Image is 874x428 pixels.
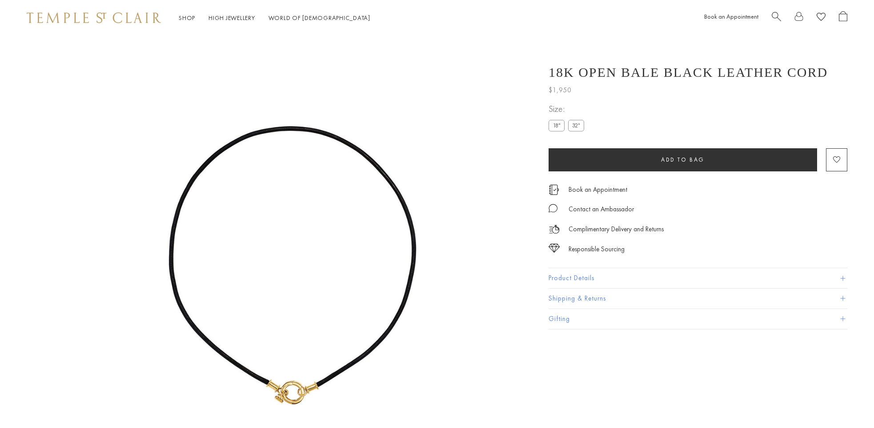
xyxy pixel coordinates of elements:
img: icon_delivery.svg [549,224,560,235]
button: Add to bag [549,148,817,171]
img: MessageIcon-01_2.svg [549,204,557,213]
a: High JewelleryHigh Jewellery [208,14,255,22]
label: 18" [549,120,565,131]
h1: 18K Open Bale Black Leather Cord [549,65,828,80]
a: Search [772,11,781,25]
div: Responsible Sourcing [569,244,625,255]
p: Complimentary Delivery and Returns [569,224,664,235]
button: Gifting [549,309,847,329]
img: icon_appointment.svg [549,185,559,195]
img: Temple St. Clair [27,12,161,23]
nav: Main navigation [179,12,370,24]
a: Open Shopping Bag [839,11,847,25]
span: Size: [549,102,588,116]
button: Shipping & Returns [549,289,847,309]
a: World of [DEMOGRAPHIC_DATA]World of [DEMOGRAPHIC_DATA] [269,14,370,22]
span: Add to bag [661,156,705,163]
a: Book an Appointment [704,12,758,20]
a: View Wishlist [817,11,826,25]
a: Book an Appointment [569,185,627,194]
span: $1,950 [549,84,572,96]
img: icon_sourcing.svg [549,244,560,253]
div: Contact an Ambassador [569,204,634,215]
a: ShopShop [179,14,195,22]
button: Product Details [549,268,847,288]
label: 32" [568,120,584,131]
